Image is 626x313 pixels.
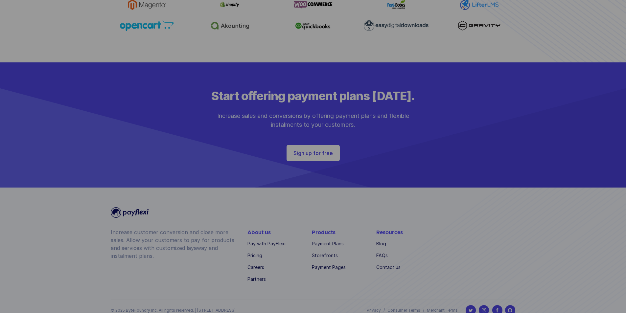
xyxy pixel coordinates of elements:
[247,275,286,284] a: Partners
[287,145,340,161] a: Sign up for free
[247,263,286,272] a: Careers
[113,89,513,103] h2: Start offering payment plans [DATE].
[111,228,237,260] p: Increase customer conversion and close more sales. Allow your customers to pay for products and s...
[203,111,424,129] p: Increase sales and conversions by offering payment plans and flexible instalments to your customers.
[458,20,501,31] img: Gravity forms payment plans
[312,239,350,248] a: Payment Plans
[312,230,336,235] span: Products
[376,263,414,272] a: Contact us
[364,20,429,31] img: Easy digital downloads payment plans
[111,207,149,218] img: PayFlexi
[209,20,251,31] img: Akaunting payment plans
[247,230,271,235] span: About us
[376,230,403,235] span: Resources
[247,239,286,248] a: Pay with PayFlexi
[120,20,174,31] img: Open payment plans
[376,251,414,260] a: FAQs
[312,251,350,260] a: Storefronts
[294,20,332,31] img: Quickbooks payment plans
[593,280,618,305] iframe: Drift Widget Chat Controller
[376,239,414,248] a: Blog
[312,263,350,272] a: Payment Pages
[247,251,286,260] a: Pricing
